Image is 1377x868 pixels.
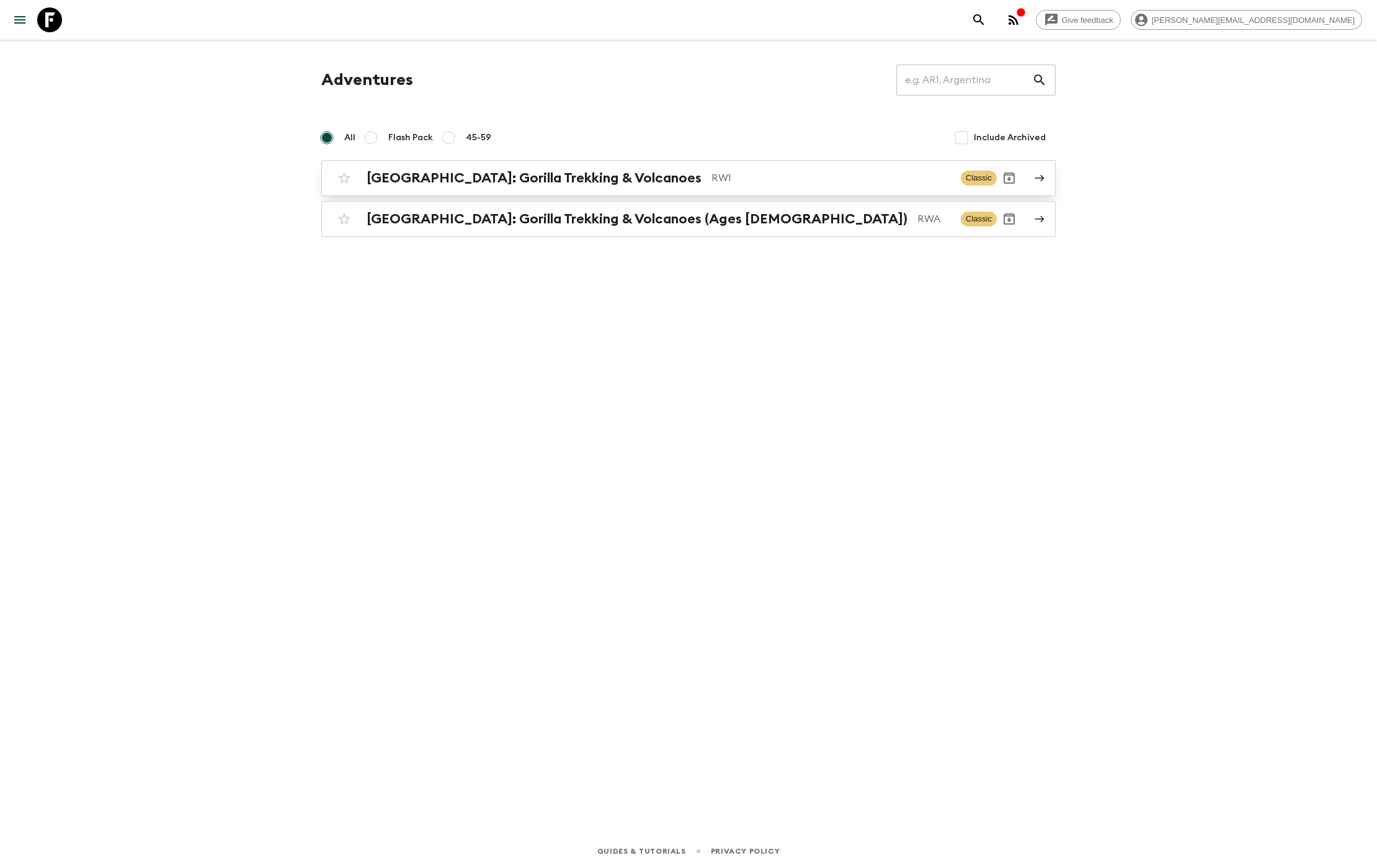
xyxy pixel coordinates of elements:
[7,7,32,32] button: menu
[997,207,1022,231] button: Archive
[344,132,355,144] span: All
[974,132,1046,144] span: Include Archived
[321,68,413,92] h1: Adventures
[466,132,491,144] span: 45-59
[966,7,991,32] button: search adventures
[961,212,997,226] span: Classic
[1055,16,1120,25] span: Give feedback
[367,170,702,186] h2: [GEOGRAPHIC_DATA]: Gorilla Trekking & Volcanoes
[711,171,951,186] p: RW1
[961,171,997,186] span: Classic
[597,844,686,858] a: Guides & Tutorials
[1131,10,1362,30] div: [PERSON_NAME][EMAIL_ADDRESS][DOMAIN_NAME]
[917,212,951,226] p: RWA
[367,211,907,227] h2: [GEOGRAPHIC_DATA]: Gorilla Trekking & Volcanoes (Ages [DEMOGRAPHIC_DATA])
[321,201,1056,237] a: [GEOGRAPHIC_DATA]: Gorilla Trekking & Volcanoes (Ages [DEMOGRAPHIC_DATA])RWAClassicArchive
[896,63,1032,97] input: e.g. AR1, Argentina
[321,160,1056,196] a: [GEOGRAPHIC_DATA]: Gorilla Trekking & VolcanoesRW1ClassicArchive
[1145,16,1361,25] span: [PERSON_NAME][EMAIL_ADDRESS][DOMAIN_NAME]
[711,844,780,858] a: Privacy Policy
[997,166,1022,190] button: Archive
[1036,10,1121,30] a: Give feedback
[388,132,433,144] span: Flash Pack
